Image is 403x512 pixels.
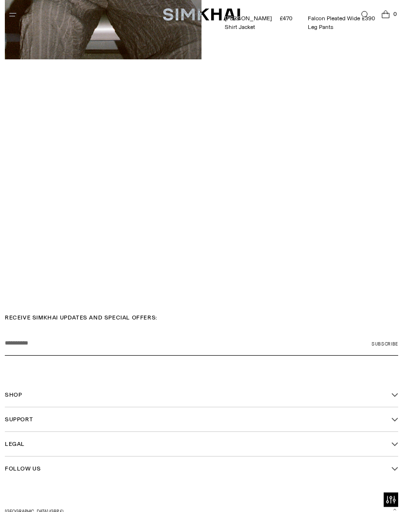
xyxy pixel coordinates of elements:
[5,314,158,322] span: RECEIVE SIMKHAI UPDATES AND SPECIAL OFFERS:
[5,415,33,424] span: Support
[5,465,41,473] span: Follow Us
[5,408,398,432] button: Open Support footer navigation
[375,5,395,25] a: Open cart modal
[174,265,230,275] a: SPRING 2026 SHOW
[3,5,23,25] button: Open menu modal
[308,14,362,32] a: Falcon Pleated Wide Leg Pants
[5,432,398,457] button: Open Legal footer navigation
[5,383,398,407] button: Open Shop footer navigation
[390,10,399,18] span: 0
[355,5,374,25] a: Open search modal
[174,265,230,272] span: SPRING 2026 SHOW
[5,391,22,400] span: Shop
[163,8,240,22] a: SIMKHAI
[5,440,25,449] span: Legal
[372,332,398,356] button: Subscribe
[5,457,398,481] button: Open Follow Us footer navigation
